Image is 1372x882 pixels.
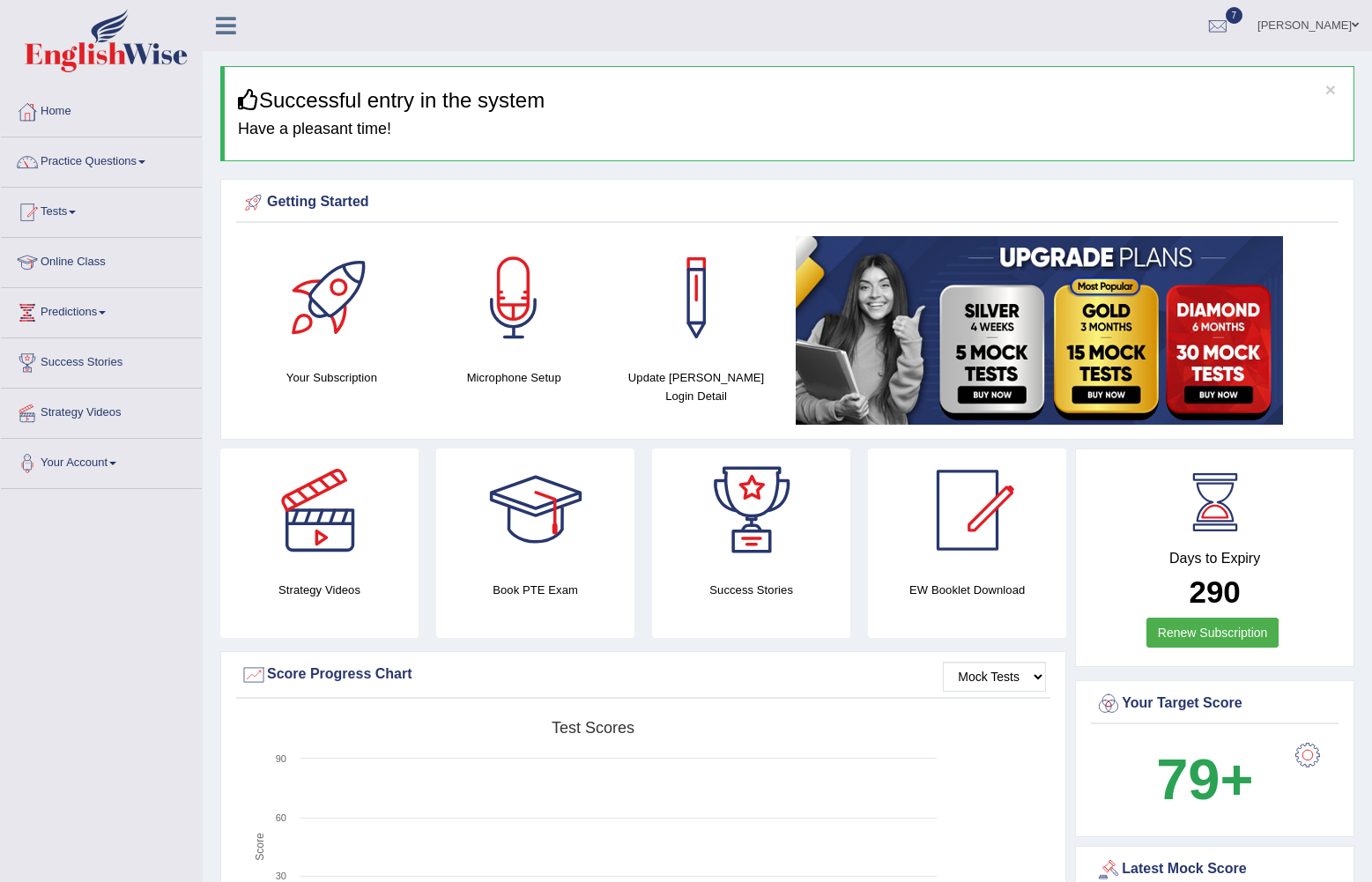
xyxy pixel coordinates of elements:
text: 90 [276,753,286,764]
span: 7 [1226,7,1243,24]
text: 30 [276,871,286,881]
b: 79+ [1156,747,1253,812]
h4: Have a pleasant time! [238,121,1340,138]
h4: Strategy Videos [220,581,419,599]
h4: Book PTE Exam [436,581,634,599]
a: Home [1,87,202,131]
tspan: Test scores [552,719,634,737]
h3: Successful entry in the system [238,89,1340,112]
a: Renew Subscription [1146,618,1279,648]
a: Predictions [1,288,202,332]
h4: Success Stories [652,581,850,599]
h4: Update [PERSON_NAME] Login Detail [614,368,779,405]
img: small5.jpg [796,236,1283,425]
h4: Microphone Setup [432,368,597,387]
a: Practice Questions [1,137,202,182]
a: Tests [1,188,202,232]
h4: EW Booklet Download [868,581,1066,599]
h4: Your Subscription [249,368,414,387]
a: Your Account [1,439,202,483]
tspan: Score [254,833,266,861]
b: 290 [1189,574,1240,609]
button: × [1325,80,1336,99]
a: Success Stories [1,338,202,382]
div: Score Progress Chart [241,662,1046,688]
div: Getting Started [241,189,1334,216]
div: Your Target Score [1095,691,1334,717]
a: Online Class [1,238,202,282]
a: Strategy Videos [1,389,202,433]
h4: Days to Expiry [1095,551,1334,567]
text: 60 [276,812,286,823]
